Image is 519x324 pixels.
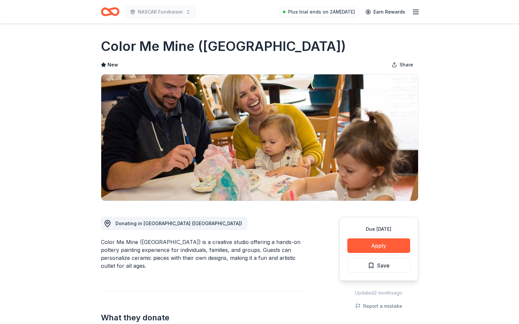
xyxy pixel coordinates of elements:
span: Save [377,261,390,270]
span: New [108,61,118,69]
span: Share [400,61,413,69]
span: NASCAR Fundraiser [138,8,183,16]
a: Plus trial ends on 2AM[DATE] [279,7,359,17]
div: Due [DATE] [347,225,410,233]
a: Earn Rewards [362,6,409,18]
button: Apply [347,238,410,253]
button: Report a mistake [355,302,402,310]
img: Image for Color Me Mine (Las Vegas) [101,74,418,201]
button: Save [347,258,410,273]
div: Updated 2 months ago [339,289,418,297]
button: NASCAR Fundraiser [125,5,196,19]
h2: What they donate [101,312,307,323]
div: Color Me Mine ([GEOGRAPHIC_DATA]) is a creative studio offering a hands-on pottery painting exper... [101,238,307,270]
button: Share [386,58,418,71]
h1: Color Me Mine ([GEOGRAPHIC_DATA]) [101,37,346,56]
a: Home [101,4,119,20]
span: Plus trial ends on 2AM[DATE] [288,8,355,16]
span: Donating in [GEOGRAPHIC_DATA] ([GEOGRAPHIC_DATA]) [115,221,242,226]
